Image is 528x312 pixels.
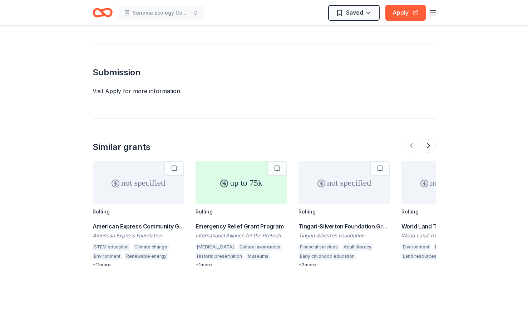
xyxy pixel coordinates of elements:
a: not specifiedRollingAmerican Express Community GivingAmerican Express FoundationSTEM educationCli... [93,161,184,268]
div: + 1 more [196,262,287,268]
div: Rolling [93,208,110,215]
span: Sonoma Ecology Center Programs [133,9,190,17]
div: not specified [401,161,493,204]
div: not specified [298,161,390,204]
div: Museums [246,253,270,260]
div: + 3 more [298,262,390,268]
div: American Express Community Giving [93,222,184,231]
div: International Alliance for the Protection of Heritage in Conflict Areas (ALIPH) [196,232,287,239]
div: Environment [401,243,431,251]
a: Home [93,4,113,21]
div: Similar grants [93,141,150,153]
button: Apply [385,5,426,21]
div: Land resources [401,253,438,260]
div: World Land Trust [401,232,493,239]
div: American Express Foundation [93,232,184,239]
button: Sonoma Ecology Center Programs [118,6,204,20]
a: not specifiedRollingWorld Land Trust GrantWorld Land TrustEnvironmentBiodiversityLand resources [401,161,493,262]
div: Rolling [298,208,316,215]
div: Early childhood education [298,253,356,260]
div: Tingari-Silverton Foundation Grant [298,222,390,231]
a: not specifiedRollingTingari-Silverton Foundation GrantTingari-Silverton FoundationFinancial servi... [298,161,390,268]
div: not specified [93,161,184,204]
div: Biodiversity [434,243,462,251]
div: Visit Apply for more information. [93,87,436,95]
div: World Land Trust Grant [401,222,493,231]
div: up to 75k [196,161,287,204]
span: Saved [346,8,363,17]
h2: Submission [93,67,436,78]
div: STEM education [93,243,130,251]
div: + 11 more [93,262,184,268]
div: Adult literacy [342,243,373,251]
div: Cultural awareness [238,243,282,251]
div: Tingari-Silverton Foundation [298,232,390,239]
div: Financial services [298,243,339,251]
div: Rolling [401,208,419,215]
div: Climate change [133,243,169,251]
div: Emergency Relief Grant Program [196,222,287,231]
div: [MEDICAL_DATA] [196,243,235,251]
div: Historic preservation [196,253,243,260]
div: Rolling [196,208,213,215]
a: up to 75kRollingEmergency Relief Grant ProgramInternational Alliance for the Protection of Herita... [196,161,287,268]
div: Renewable energy [125,253,168,260]
button: Saved [328,5,380,21]
div: Environment [93,253,122,260]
